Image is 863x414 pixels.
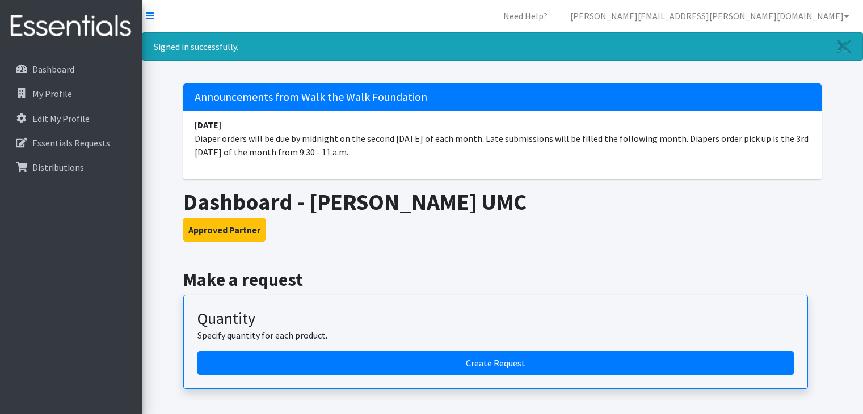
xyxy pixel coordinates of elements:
[826,33,862,60] a: Close
[183,218,266,242] button: Approved Partner
[195,119,221,130] strong: [DATE]
[32,162,84,173] p: Distributions
[197,309,794,328] h3: Quantity
[197,328,794,342] p: Specify quantity for each product.
[183,111,822,166] li: Diaper orders will be due by midnight on the second [DATE] of each month. Late submissions will b...
[183,188,822,216] h1: Dashboard - [PERSON_NAME] UMC
[494,5,557,27] a: Need Help?
[32,137,110,149] p: Essentials Requests
[5,132,137,154] a: Essentials Requests
[5,107,137,130] a: Edit My Profile
[197,351,794,375] a: Create a request by quantity
[32,113,90,124] p: Edit My Profile
[142,32,863,61] div: Signed in successfully.
[5,156,137,179] a: Distributions
[32,64,74,75] p: Dashboard
[5,82,137,105] a: My Profile
[183,269,822,290] h2: Make a request
[5,7,137,45] img: HumanEssentials
[561,5,858,27] a: [PERSON_NAME][EMAIL_ADDRESS][PERSON_NAME][DOMAIN_NAME]
[5,58,137,81] a: Dashboard
[183,83,822,111] h5: Announcements from Walk the Walk Foundation
[32,88,72,99] p: My Profile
